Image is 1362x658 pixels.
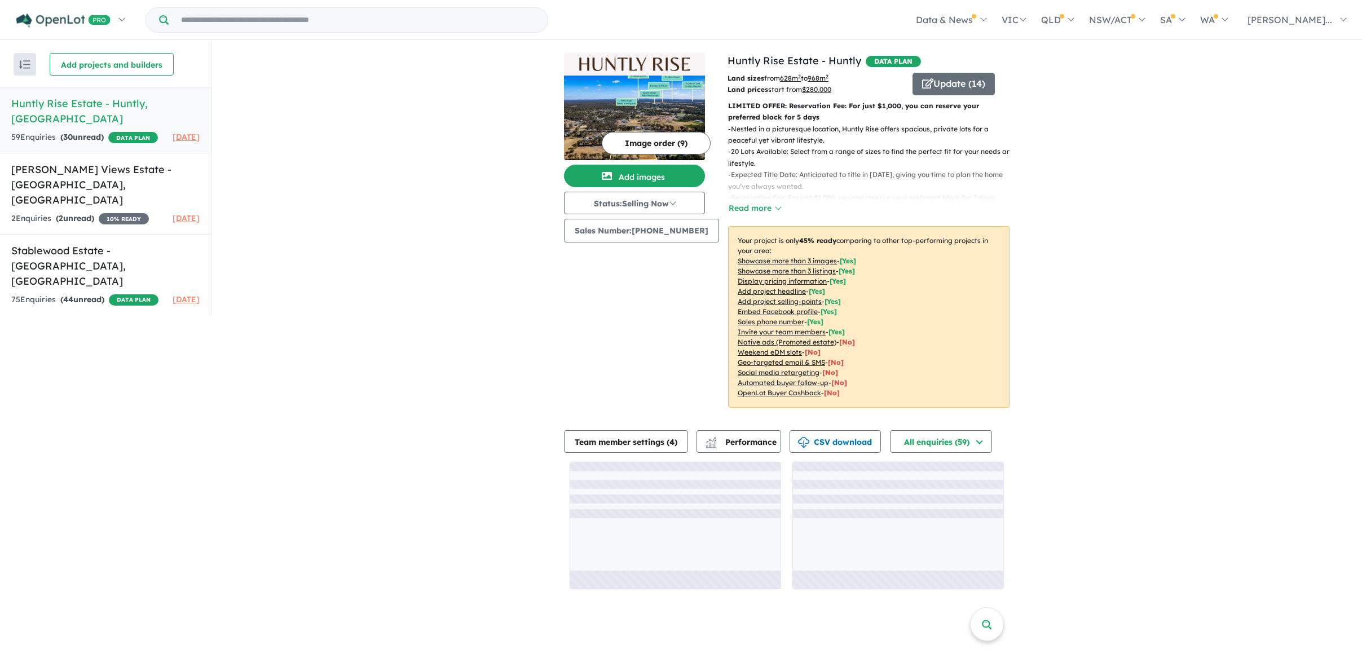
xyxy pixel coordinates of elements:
u: Native ads (Promoted estate) [738,338,836,346]
input: Try estate name, suburb, builder or developer [171,8,545,32]
img: sort.svg [19,60,30,69]
p: Your project is only comparing to other top-performing projects in your area: - - - - - - - - - -... [728,226,1010,408]
span: DATA PLAN [109,294,158,306]
strong: ( unread) [60,132,104,142]
p: - Reservation Fee: For just $1,000, you can reserve your preferred block for 7 days, allowing you... [728,192,1019,215]
u: Social media retargeting [738,368,819,377]
span: [PERSON_NAME]... [1248,14,1332,25]
u: 968 m [808,74,828,82]
h5: [PERSON_NAME] Views Estate - [GEOGRAPHIC_DATA] , [GEOGRAPHIC_DATA] [11,162,200,207]
button: Read more [728,202,781,215]
u: Embed Facebook profile [738,307,818,316]
u: Add project selling-points [738,297,822,306]
span: [No] [824,388,840,397]
u: Invite your team members [738,328,826,336]
a: Huntly Rise Estate - Huntly [728,54,861,67]
u: Sales phone number [738,317,804,326]
u: 628 m [780,74,801,82]
div: 59 Enquir ies [11,131,158,144]
u: OpenLot Buyer Cashback [738,388,821,397]
u: Display pricing information [738,277,827,285]
span: [DATE] [173,132,200,142]
span: 30 [63,132,73,142]
img: download icon [798,437,809,448]
sup: 2 [826,73,828,80]
u: $ 280,000 [802,85,831,94]
span: to [801,74,828,82]
strong: ( unread) [56,213,94,223]
u: Add project headline [738,287,806,295]
span: [ Yes ] [809,287,825,295]
span: [DATE] [173,294,200,304]
sup: 2 [798,73,801,80]
img: bar-chart.svg [706,440,717,448]
button: Status:Selling Now [564,192,705,214]
u: Showcase more than 3 listings [738,267,836,275]
div: 2 Enquir ies [11,212,149,226]
button: Update (14) [913,73,995,95]
span: DATA PLAN [108,132,158,143]
p: - Expected Title Date: Anticipated to title in [DATE], giving you time to plan the home you’ve al... [728,169,1019,192]
button: Performance [697,430,781,453]
span: [No] [839,338,855,346]
span: [No] [805,348,821,356]
button: Sales Number:[PHONE_NUMBER] [564,219,719,242]
span: [ Yes ] [839,267,855,275]
p: LIMITED OFFER: Reservation Fee: For just $1,000, you can reserve your preferred block for 5 days [728,100,1010,123]
div: 75 Enquir ies [11,293,158,307]
span: DATA PLAN [866,56,921,67]
b: Land sizes [728,74,764,82]
span: [No] [822,368,838,377]
span: 2 [59,213,63,223]
button: All enquiries (59) [890,430,992,453]
button: CSV download [790,430,881,453]
span: 4 [669,437,675,447]
h5: Stablewood Estate - [GEOGRAPHIC_DATA] , [GEOGRAPHIC_DATA] [11,243,200,289]
p: start from [728,84,904,95]
p: from [728,73,904,84]
span: 44 [63,294,73,304]
span: [ Yes ] [830,277,846,285]
strong: ( unread) [60,294,104,304]
img: Openlot PRO Logo White [16,14,111,28]
span: 10 % READY [99,213,149,224]
span: [ Yes ] [825,297,841,306]
button: Add images [564,165,705,187]
span: [ Yes ] [840,257,856,265]
img: line-chart.svg [706,437,716,443]
span: [No] [828,358,844,366]
u: Weekend eDM slots [738,348,802,356]
u: Automated buyer follow-up [738,378,828,387]
span: [ Yes ] [828,328,845,336]
span: Performance [707,437,777,447]
span: [ Yes ] [821,307,837,316]
img: Huntly Rise Estate - Huntly [564,76,705,160]
button: Image order (9) [602,132,711,154]
u: Geo-targeted email & SMS [738,358,825,366]
p: - 20 Lots Available: Select from a range of sizes to find the perfect fit for your needs and life... [728,146,1019,169]
b: Land prices [728,85,768,94]
button: Team member settings (4) [564,430,688,453]
u: Showcase more than 3 images [738,257,837,265]
b: 45 % ready [799,236,836,245]
span: [DATE] [173,213,200,223]
h5: Huntly Rise Estate - Huntly , [GEOGRAPHIC_DATA] [11,96,200,126]
button: Add projects and builders [50,53,174,76]
a: Huntly Rise Estate - Huntly LogoHuntly Rise Estate - Huntly [564,53,705,160]
span: [No] [831,378,847,387]
p: - Nestled in a picturesque location, Huntly Rise offers spacious, private lots for a peaceful yet... [728,123,1019,147]
img: Huntly Rise Estate - Huntly Logo [568,58,700,71]
span: [ Yes ] [807,317,823,326]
